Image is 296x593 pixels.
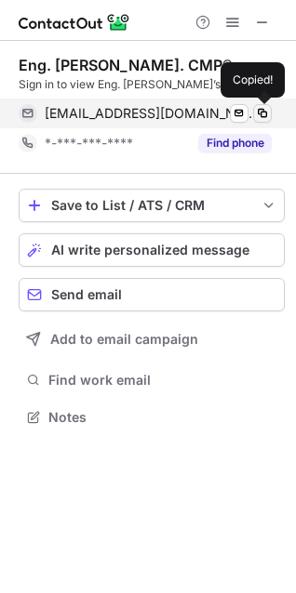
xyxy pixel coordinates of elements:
div: Save to List / ATS / CRM [51,198,252,213]
span: Find work email [48,372,277,389]
button: Find work email [19,367,285,393]
span: [EMAIL_ADDRESS][DOMAIN_NAME] [45,105,258,122]
button: AI write personalized message [19,233,285,267]
span: Send email [51,287,122,302]
div: Sign in to view Eng. [PERSON_NAME]’s full profile [19,76,285,93]
button: Add to email campaign [19,323,285,356]
button: Reveal Button [198,134,272,152]
div: Eng. [PERSON_NAME]. CMP® [19,56,233,74]
button: Notes [19,404,285,430]
span: AI write personalized message [51,243,249,257]
span: Notes [48,409,277,426]
button: Send email [19,278,285,311]
button: save-profile-one-click [19,189,285,222]
img: ContactOut v5.3.10 [19,11,130,33]
span: Add to email campaign [50,332,198,347]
